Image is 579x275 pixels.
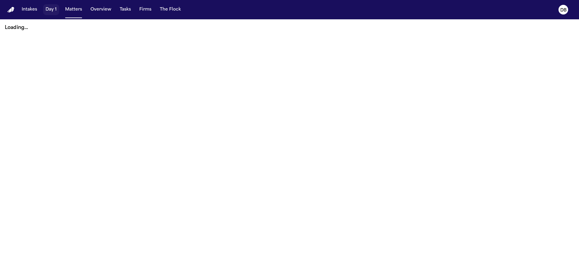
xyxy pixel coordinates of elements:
button: Overview [88,4,114,15]
button: Day 1 [43,4,59,15]
button: Firms [137,4,154,15]
img: Finch Logo [7,7,14,13]
button: Matters [63,4,84,15]
button: Tasks [117,4,133,15]
a: Home [7,7,14,13]
button: The Flock [157,4,183,15]
button: Intakes [19,4,40,15]
p: Loading... [5,24,574,31]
